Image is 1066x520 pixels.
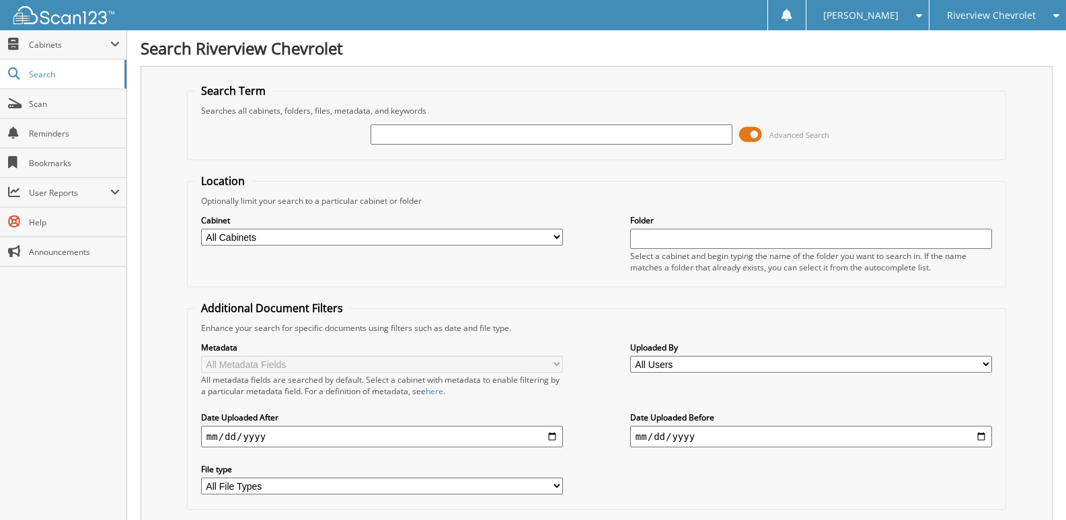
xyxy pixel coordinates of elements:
[194,322,999,334] div: Enhance your search for specific documents using filters such as date and file type.
[201,463,563,475] label: File type
[630,426,992,447] input: end
[29,98,120,110] span: Scan
[194,83,272,98] legend: Search Term
[29,246,120,258] span: Announcements
[201,374,563,397] div: All metadata fields are searched by default. Select a cabinet with metadata to enable filtering b...
[999,455,1066,520] iframe: Chat Widget
[29,217,120,228] span: Help
[630,250,992,273] div: Select a cabinet and begin typing the name of the folder you want to search in. If the name match...
[823,11,899,20] span: [PERSON_NAME]
[194,105,999,116] div: Searches all cabinets, folders, files, metadata, and keywords
[194,195,999,207] div: Optionally limit your search to a particular cabinet or folder
[194,301,350,315] legend: Additional Document Filters
[630,342,992,353] label: Uploaded By
[201,215,563,226] label: Cabinet
[29,69,118,80] span: Search
[426,385,443,397] a: here
[29,128,120,139] span: Reminders
[201,412,563,423] label: Date Uploaded After
[769,130,829,140] span: Advanced Search
[29,187,110,198] span: User Reports
[947,11,1036,20] span: Riverview Chevrolet
[630,412,992,423] label: Date Uploaded Before
[201,342,563,353] label: Metadata
[29,39,110,50] span: Cabinets
[201,426,563,447] input: start
[141,37,1053,59] h1: Search Riverview Chevrolet
[630,215,992,226] label: Folder
[194,174,252,188] legend: Location
[29,157,120,169] span: Bookmarks
[13,6,114,24] img: scan123-logo-white.svg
